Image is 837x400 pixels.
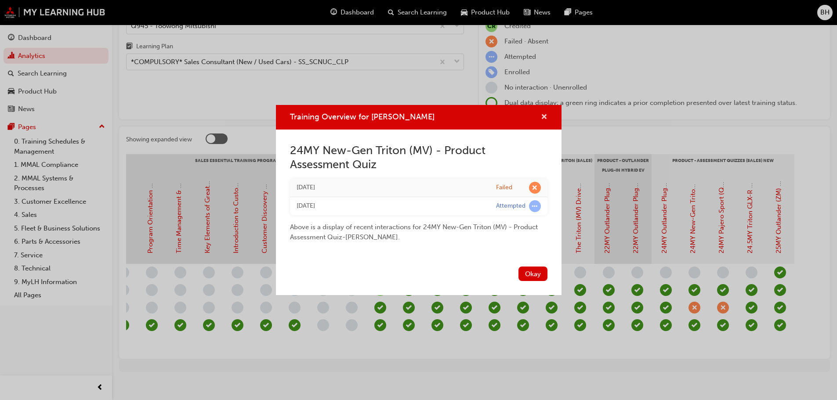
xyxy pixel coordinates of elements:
div: Thu Jun 12 2025 12:46:37 GMT+1000 (Australian Eastern Standard Time) [297,201,483,211]
div: Failed [496,184,512,192]
div: Attempted [496,202,525,210]
div: Thu Jun 12 2025 12:59:08 GMT+1000 (Australian Eastern Standard Time) [297,183,483,193]
span: learningRecordVerb_ATTEMPT-icon [529,200,541,212]
span: Training Overview for [PERSON_NAME] [290,112,435,122]
span: cross-icon [541,114,547,122]
button: cross-icon [541,112,547,123]
div: Training Overview for HAYDEN NASH [276,105,562,295]
h2: 24MY New-Gen Triton (MV) - Product Assessment Quiz [290,144,547,172]
span: learningRecordVerb_FAIL-icon [529,182,541,194]
div: Above is a display of recent interactions for 24MY New-Gen Triton (MV) - Product Assessment Quiz ... [290,215,547,242]
button: Okay [518,267,547,281]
